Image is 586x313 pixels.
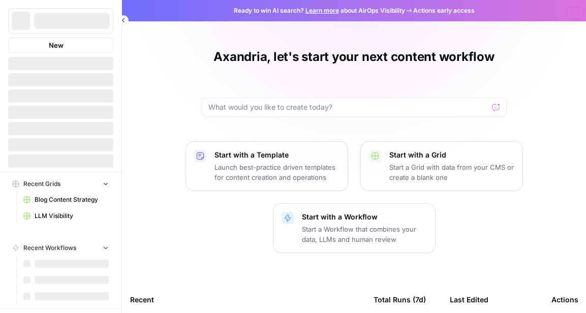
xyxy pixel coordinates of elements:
[49,40,64,50] span: New
[214,150,340,160] p: Start with a Template
[35,211,109,221] span: LLM Visibility
[234,6,405,15] span: Ready to win AI search? about AirOps Visibility
[8,176,113,192] button: Recent Grids
[19,208,113,224] a: LLM Visibility
[23,243,76,253] span: Recent Workflows
[213,49,494,65] h1: Axandria, let's start your next content workflow
[8,38,113,53] button: New
[360,141,523,191] button: Start with a GridStart a Grid with data from your CMS or create a blank one
[35,195,109,204] span: Blog Content Strategy
[389,162,514,182] p: Start a Grid with data from your CMS or create a blank one
[214,162,340,182] p: Launch best-practice driven templates for content creation and operations
[302,224,427,244] p: Start a Workflow that combines your data, LLMs and human review
[23,179,60,189] span: Recent Grids
[273,203,436,253] button: Start with a WorkflowStart a Workflow that combines your data, LLMs and human review
[305,7,339,14] a: Learn more
[389,150,514,160] p: Start with a Grid
[186,141,348,191] button: Start with a TemplateLaunch best-practice driven templates for content creation and operations
[302,212,427,222] p: Start with a Workflow
[413,6,475,15] span: Actions early access
[8,240,113,256] button: Recent Workflows
[19,192,113,208] a: Blog Content Strategy
[208,102,488,112] input: What would you like to create today?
